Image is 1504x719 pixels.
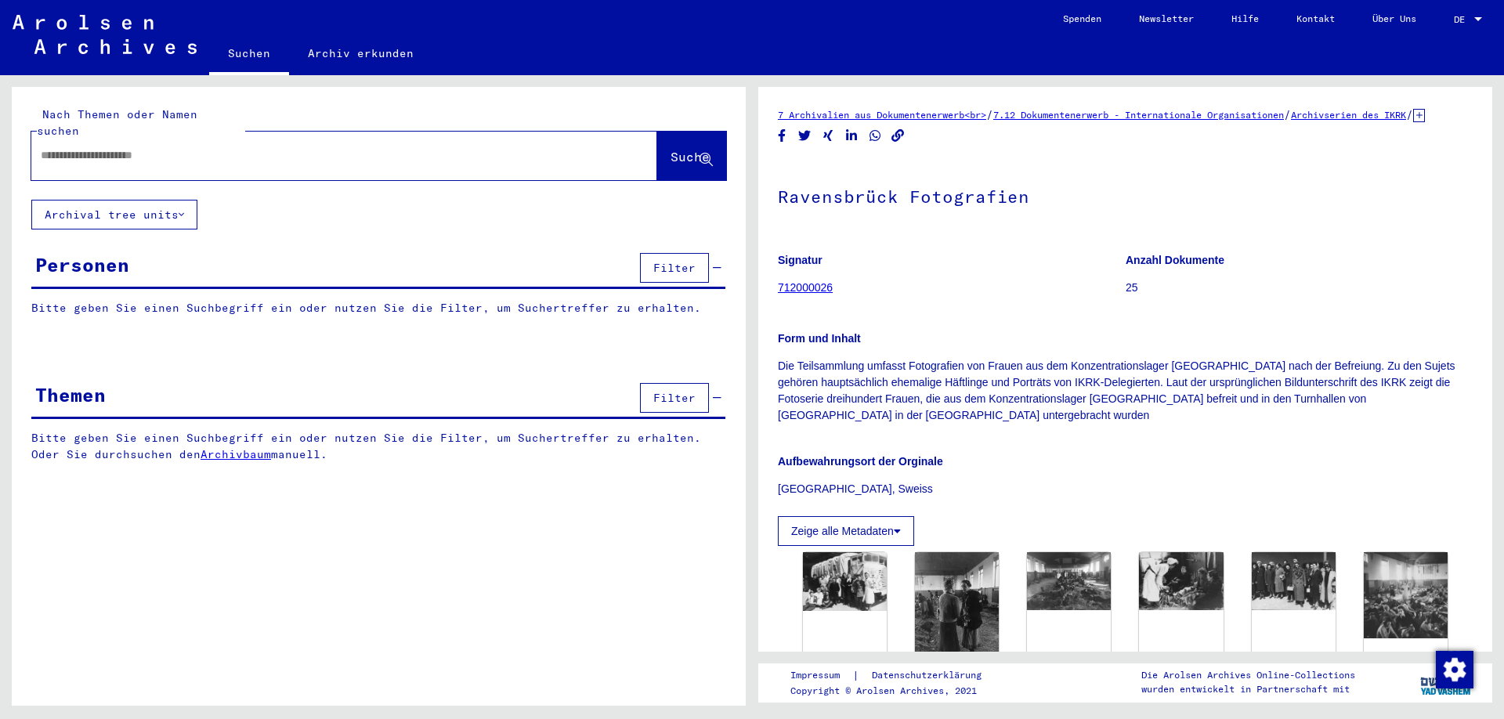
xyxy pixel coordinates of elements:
[1291,109,1406,121] a: Archivserien des IKRK
[890,126,906,146] button: Copy link
[790,667,852,684] a: Impressum
[31,430,726,463] p: Bitte geben Sie einen Suchbegriff ein oder nutzen Sie die Filter, um Suchertreffer zu erhalten. O...
[778,254,822,266] b: Signatur
[778,455,943,468] b: Aufbewahrungsort der Orginale
[1139,552,1223,610] img: 001.jpg
[859,667,1000,684] a: Datenschutzerklärung
[209,34,289,75] a: Suchen
[993,109,1284,121] a: 7.12 Dokumentenerwerb - Internationale Organisationen
[778,358,1473,424] p: Die Teilsammlung umfasst Fotografien von Frauen aus dem Konzentrationslager [GEOGRAPHIC_DATA] nac...
[1141,682,1355,696] p: wurden entwickelt in Partnerschaft mit
[35,381,106,409] div: Themen
[1406,107,1413,121] span: /
[201,447,271,461] a: Archivbaum
[1284,107,1291,121] span: /
[1454,14,1471,25] span: DE
[803,552,887,611] img: 001.jpg
[640,253,709,283] button: Filter
[915,552,999,674] img: 001.jpg
[31,300,725,316] p: Bitte geben Sie einen Suchbegriff ein oder nutzen Sie die Filter, um Suchertreffer zu erhalten.
[778,161,1473,229] h1: Ravensbrück Fotografien
[657,132,726,180] button: Suche
[778,281,833,294] a: 712000026
[986,107,993,121] span: /
[820,126,837,146] button: Share on Xing
[790,667,1000,684] div: |
[13,15,197,54] img: Arolsen_neg.svg
[671,149,710,164] span: Suche
[35,251,129,279] div: Personen
[289,34,432,72] a: Archiv erkunden
[1435,650,1473,688] div: Zustimmung ändern
[778,516,914,546] button: Zeige alle Metadaten
[653,261,696,275] span: Filter
[778,109,986,121] a: 7 Archivalien aus Dokumentenerwerb<br>
[867,126,884,146] button: Share on WhatsApp
[797,126,813,146] button: Share on Twitter
[1027,552,1111,610] img: 001.jpg
[1436,651,1473,688] img: Zustimmung ändern
[653,391,696,405] span: Filter
[1364,552,1448,638] img: 001.jpg
[778,332,861,345] b: Form und Inhalt
[1417,663,1476,702] img: yv_logo.png
[31,200,197,229] button: Archival tree units
[844,126,860,146] button: Share on LinkedIn
[1126,280,1473,296] p: 25
[1252,552,1336,609] img: 001.jpg
[37,107,197,138] mat-label: Nach Themen oder Namen suchen
[1126,254,1224,266] b: Anzahl Dokumente
[778,481,1473,497] p: [GEOGRAPHIC_DATA], Sweiss
[774,126,790,146] button: Share on Facebook
[640,383,709,413] button: Filter
[790,684,1000,698] p: Copyright © Arolsen Archives, 2021
[1141,668,1355,682] p: Die Arolsen Archives Online-Collections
